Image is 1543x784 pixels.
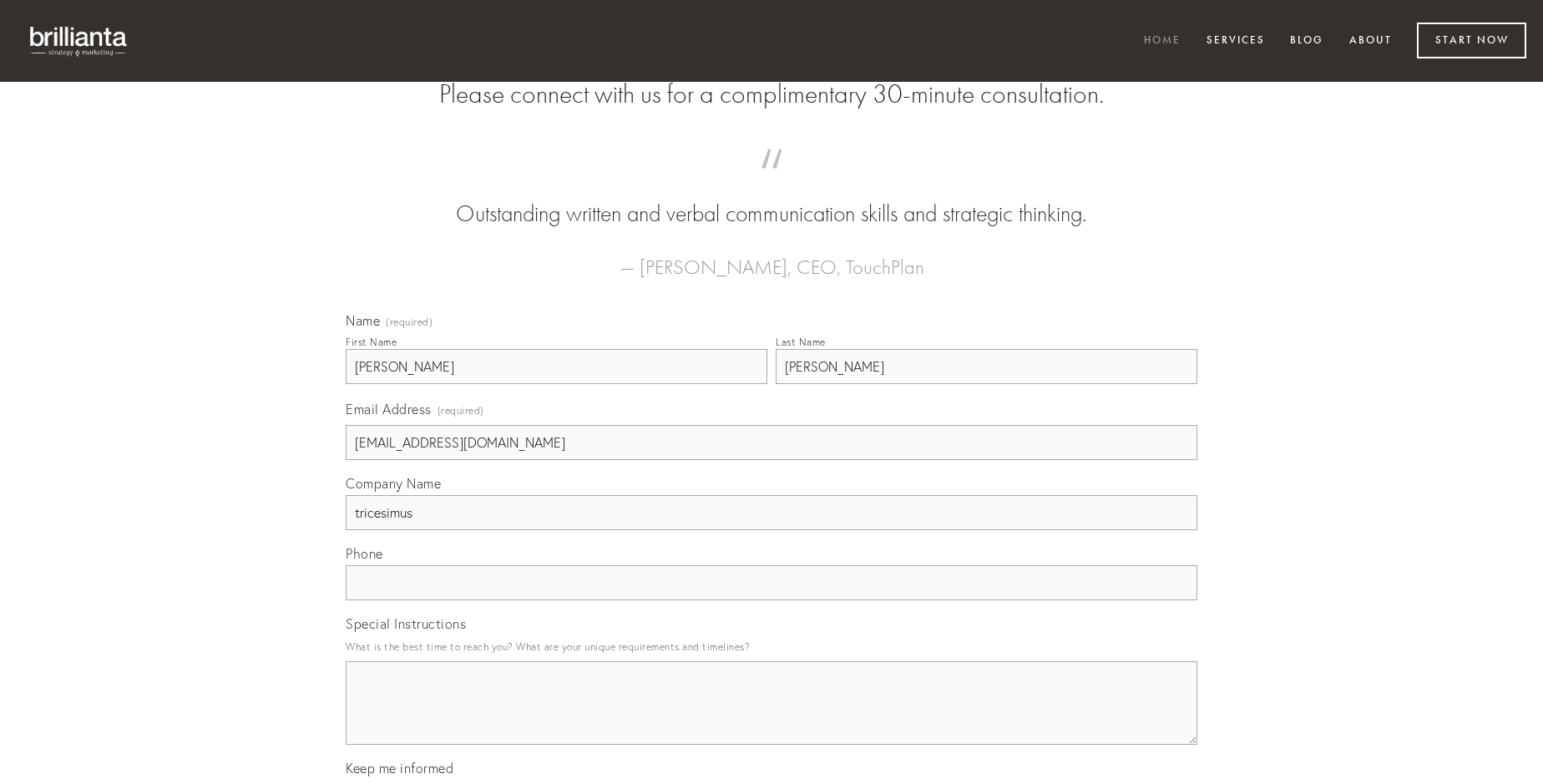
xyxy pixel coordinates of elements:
[1417,23,1526,58] a: Start Now
[346,312,380,329] span: Name
[346,545,383,562] span: Phone
[776,336,826,348] div: Last Name
[372,230,1171,284] figcaption: — [PERSON_NAME], CEO, TouchPlan
[386,317,433,327] span: (required)
[372,165,1171,198] span: “
[346,78,1197,110] h2: Please connect with us for a complimentary 30-minute consultation.
[1279,28,1334,55] a: Blog
[346,635,1197,658] p: What is the best time to reach you? What are your unique requirements and timelines?
[372,165,1171,230] blockquote: Outstanding written and verbal communication skills and strategic thinking.
[1133,28,1191,55] a: Home
[438,399,484,422] span: (required)
[346,336,397,348] div: First Name
[346,475,441,492] span: Company Name
[1196,28,1276,55] a: Services
[17,17,142,65] img: brillianta - research, strategy, marketing
[346,615,466,632] span: Special Instructions
[346,760,453,776] span: Keep me informed
[346,401,432,417] span: Email Address
[1338,28,1403,55] a: About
